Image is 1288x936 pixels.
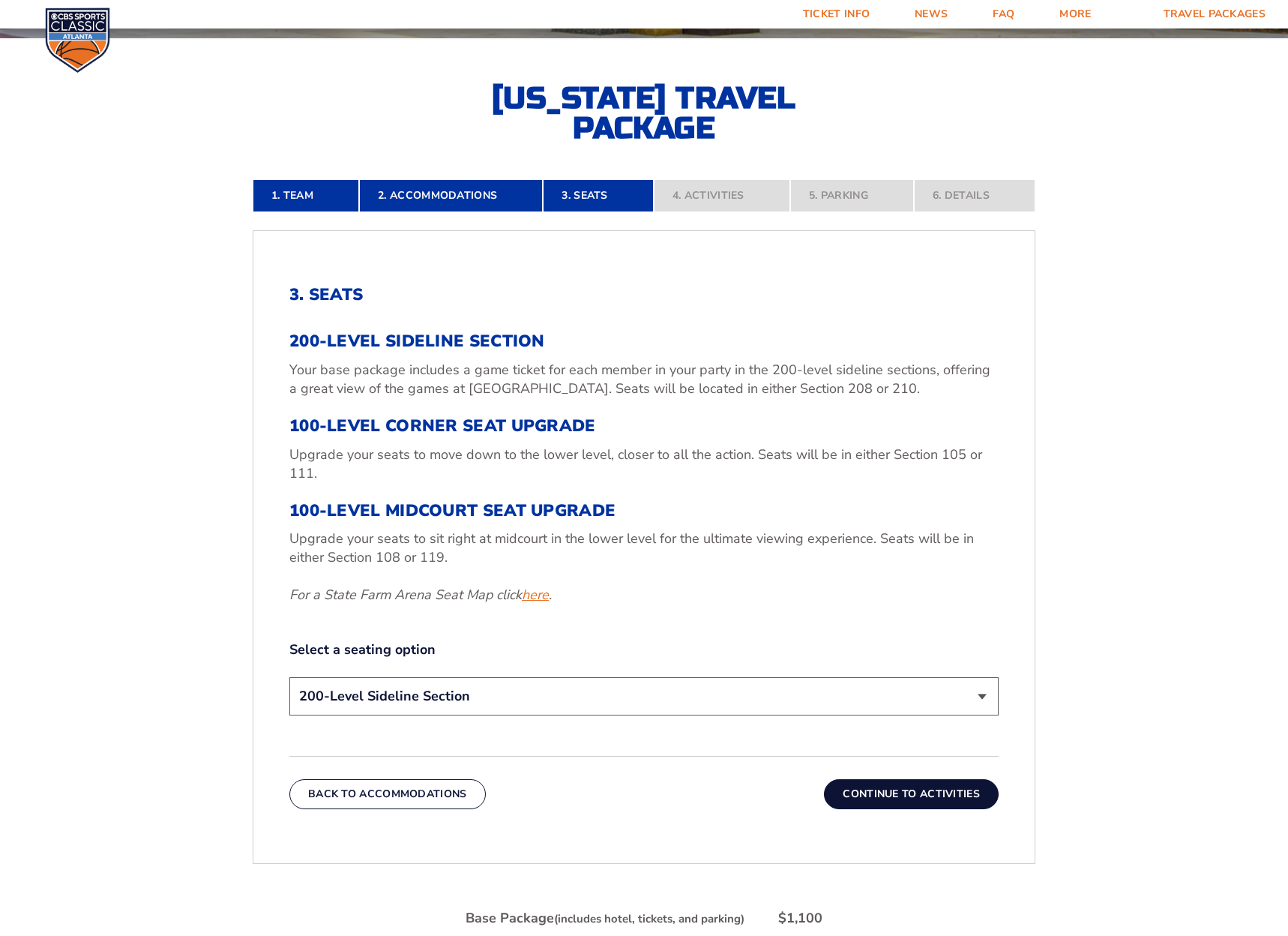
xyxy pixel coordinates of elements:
[289,445,999,483] p: Upgrade your seats to move down to the lower level, closer to all the action. Seats will be in ei...
[479,83,809,143] h2: [US_STATE] Travel Package
[253,179,359,212] a: 1. Team
[359,179,543,212] a: 2. Accommodations
[289,529,999,567] p: Upgrade your seats to sit right at midcourt in the lower level for the ultimate viewing experienc...
[466,909,744,928] div: Base Package
[289,640,999,659] label: Select a seating option
[554,911,744,926] small: (includes hotel, tickets, and parking)
[778,909,822,928] div: $1,100
[522,586,549,604] a: here
[289,501,999,520] h3: 100-Level Midcourt Seat Upgrade
[289,779,486,809] button: Back To Accommodations
[45,7,110,73] img: CBS Sports Classic
[289,586,552,604] em: For a State Farm Arena Seat Map click .
[824,779,999,809] button: Continue To Activities
[289,361,999,398] p: Your base package includes a game ticket for each member in your party in the 200-level sideline ...
[289,331,999,351] h3: 200-Level Sideline Section
[289,285,999,304] h2: 3. Seats
[289,416,999,436] h3: 100-Level Corner Seat Upgrade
